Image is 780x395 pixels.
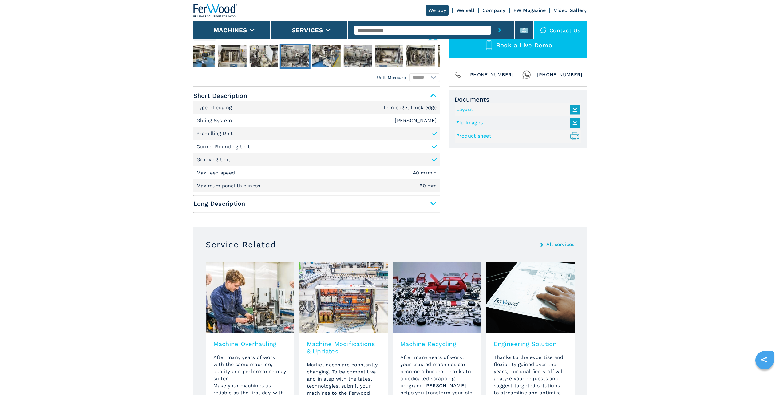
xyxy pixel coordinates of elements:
[196,130,233,137] p: Premilling Unit
[342,44,373,69] button: Go to Slide 9
[196,156,230,163] p: Grooving Unit
[307,340,380,355] h3: Machine Modifications & Updates
[756,352,772,367] a: sharethis
[393,262,481,333] img: image
[206,240,276,249] h3: Service Related
[196,117,234,124] p: Gluing System
[377,74,406,81] em: Unit Measure
[193,101,440,193] div: Short Description
[468,70,514,79] span: [PHONE_NUMBER]
[449,33,587,58] button: Book a Live Demo
[754,367,775,390] iframe: Chat
[217,44,247,69] button: Go to Slide 5
[453,70,462,79] img: Phone
[482,7,505,13] a: Company
[213,26,247,34] button: Machines
[374,44,404,69] button: Go to Slide 10
[193,90,440,101] span: Short Description
[491,21,508,39] button: submit-button
[187,45,215,67] img: 3d377829833516d53bc5711926a1e11c
[311,44,342,69] button: Go to Slide 8
[413,170,437,175] em: 40 m/min
[456,105,577,115] a: Layout
[494,340,567,348] h3: Engineering Solution
[185,44,216,69] button: Go to Slide 4
[281,45,309,67] img: 28f3ce6e5441830d34bbf492df91dd66
[405,44,436,69] button: Go to Slide 11
[196,182,262,189] p: Maximum panel thickness
[486,262,575,333] img: image
[457,7,474,13] a: We sell
[456,131,577,141] a: Product sheet
[400,340,473,348] h3: Machine Recycling
[436,44,467,69] button: Go to Slide 12
[419,183,437,188] em: 60 mm
[383,105,437,110] em: Thin edge, Thick edge
[292,26,323,34] button: Services
[206,262,294,333] img: image
[537,70,583,79] span: [PHONE_NUMBER]
[375,45,403,67] img: c70841e3c0929ce42ed20147eb374272
[343,45,372,67] img: 3ecb2757ff8196cb10e570f4c3aac31d
[513,7,546,13] a: FW Magazine
[406,45,434,67] img: f4cbb96481c280323dafefccb2a73ec8
[196,143,250,150] p: Corner Rounding Unit
[456,118,577,128] a: Zip Images
[496,42,552,49] span: Book a Live Demo
[299,262,388,333] img: image
[438,45,466,67] img: e3ff43d1eead2debb28298083044c8c7
[312,45,340,67] img: f8a941216ec6b03123a9ea1262517f18
[249,45,278,67] img: 756f7bddafe69397f8cf7fa1ceecd91c
[279,44,310,69] button: Go to Slide 7
[91,44,338,69] nav: Thumbnail Navigation
[426,5,449,16] a: We buy
[193,198,440,209] span: Long Description
[522,70,531,79] img: Whatsapp
[196,170,237,176] p: Max feed speed
[218,45,246,67] img: bd5f73943ebb36e7728e6139dcf79e83
[455,96,581,103] span: Documents
[213,340,287,348] h3: Machine Overhauling
[534,21,587,39] div: Contact us
[554,7,587,13] a: Video Gallery
[196,104,234,111] p: Type of edging
[540,27,546,33] img: Contact us
[248,44,279,69] button: Go to Slide 6
[395,118,437,123] em: [PERSON_NAME]
[193,4,238,17] img: Ferwood
[546,242,575,247] a: All services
